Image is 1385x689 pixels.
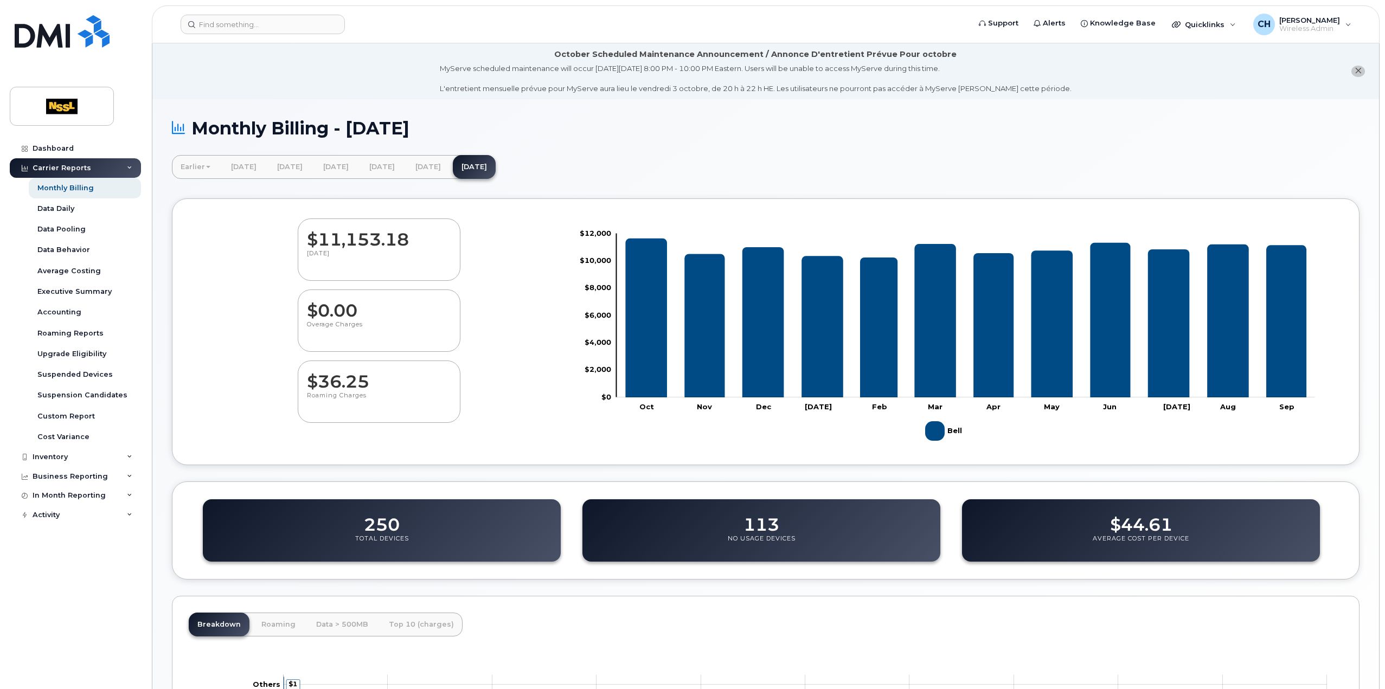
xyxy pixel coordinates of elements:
tspan: $1 [288,680,297,688]
tspan: $6,000 [585,311,611,319]
p: Overage Charges [307,320,451,340]
dd: $11,153.18 [307,219,451,249]
tspan: Jun [1104,402,1117,411]
div: October Scheduled Maintenance Announcement / Annonce D'entretient Prévue Pour octobre [554,49,957,60]
p: No Usage Devices [728,535,796,554]
tspan: $4,000 [585,338,611,346]
tspan: [DATE] [1163,402,1190,411]
div: MyServe scheduled maintenance will occur [DATE][DATE] 8:00 PM - 10:00 PM Eastern. Users will be u... [440,63,1072,94]
tspan: $2,000 [585,365,611,374]
tspan: [DATE] [805,402,832,411]
tspan: Aug [1220,402,1236,411]
tspan: Dec [756,402,772,411]
g: Legend [925,417,964,445]
tspan: May [1044,402,1060,411]
tspan: $10,000 [580,256,611,265]
h1: Monthly Billing - [DATE] [172,119,1360,138]
a: Data > 500MB [307,613,377,636]
a: Breakdown [189,613,249,636]
button: close notification [1351,66,1365,77]
p: Total Devices [355,535,409,554]
a: [DATE] [315,155,357,179]
dd: $0.00 [307,290,451,320]
tspan: Apr [986,402,1001,411]
tspan: Sep [1279,402,1294,411]
a: Earlier [172,155,219,179]
tspan: Mar [928,402,943,411]
tspan: $0 [601,392,611,401]
tspan: Oct [640,402,655,411]
g: Bell [925,417,964,445]
dd: 113 [743,504,779,535]
p: Average Cost Per Device [1093,535,1189,554]
tspan: $12,000 [580,229,611,237]
a: [DATE] [453,155,496,179]
a: [DATE] [407,155,450,179]
dd: 250 [364,504,400,535]
a: Top 10 (charges) [380,613,463,636]
tspan: $8,000 [585,283,611,292]
a: [DATE] [268,155,311,179]
dd: $36.25 [307,361,451,391]
g: Chart [580,229,1315,445]
dd: $44.61 [1110,504,1172,535]
p: Roaming Charges [307,391,451,411]
p: [DATE] [307,249,451,269]
a: Roaming [253,613,304,636]
tspan: Others [253,680,280,688]
a: [DATE] [222,155,265,179]
tspan: Nov [697,402,713,411]
a: [DATE] [361,155,403,179]
g: Bell [626,239,1307,397]
tspan: Feb [872,402,887,411]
